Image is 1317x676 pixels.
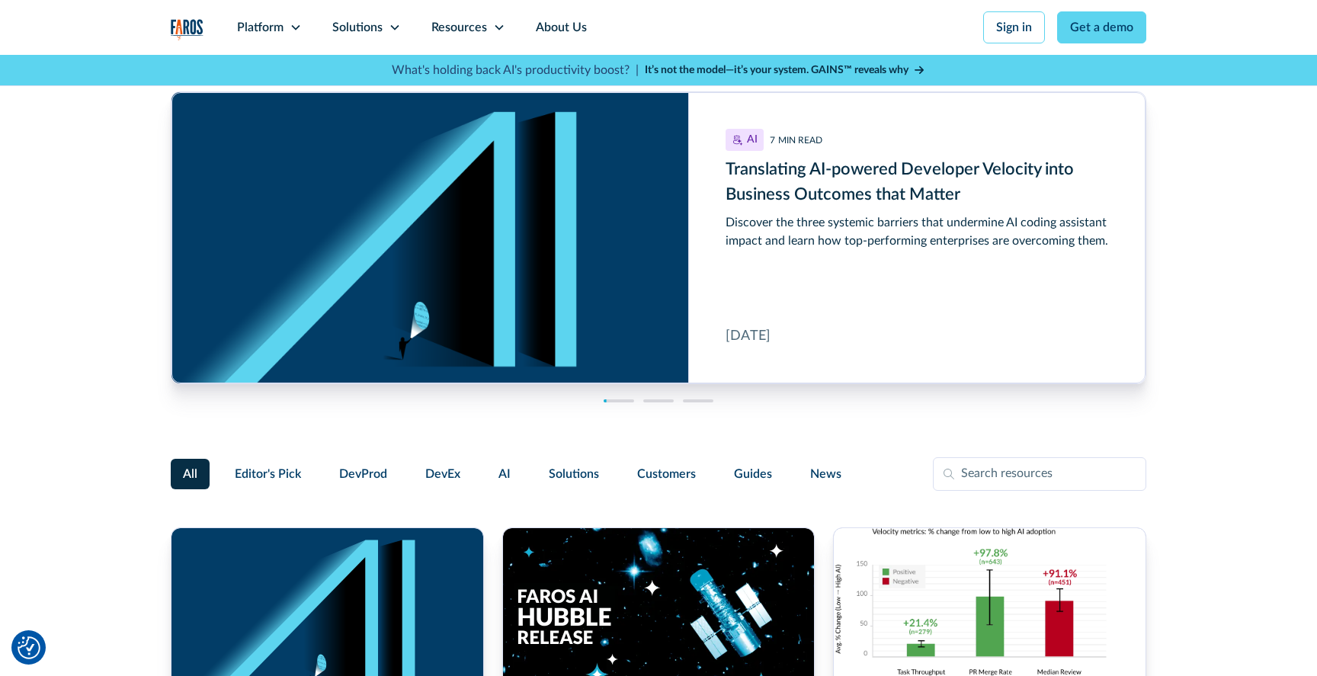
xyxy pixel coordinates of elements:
[645,62,925,78] a: It’s not the model—it’s your system. GAINS™ reveals why
[1057,11,1146,43] a: Get a demo
[171,19,203,40] img: Logo of the analytics and reporting company Faros.
[332,18,383,37] div: Solutions
[933,457,1146,491] input: Search resources
[645,65,908,75] strong: It’s not the model—it’s your system. GAINS™ reveals why
[171,92,1146,383] a: Translating AI-powered Developer Velocity into Business Outcomes that Matter
[425,465,460,483] span: DevEx
[237,18,284,37] div: Platform
[18,636,40,659] button: Cookie Settings
[171,457,1146,491] form: Filter Form
[183,465,197,483] span: All
[810,465,841,483] span: News
[431,18,487,37] div: Resources
[18,636,40,659] img: Revisit consent button
[339,465,387,483] span: DevProd
[637,465,696,483] span: Customers
[498,465,511,483] span: AI
[171,19,203,40] a: home
[171,92,1146,383] div: cms-link
[235,465,301,483] span: Editor's Pick
[734,465,772,483] span: Guides
[392,61,639,79] p: What's holding back AI's productivity boost? |
[983,11,1045,43] a: Sign in
[549,465,599,483] span: Solutions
